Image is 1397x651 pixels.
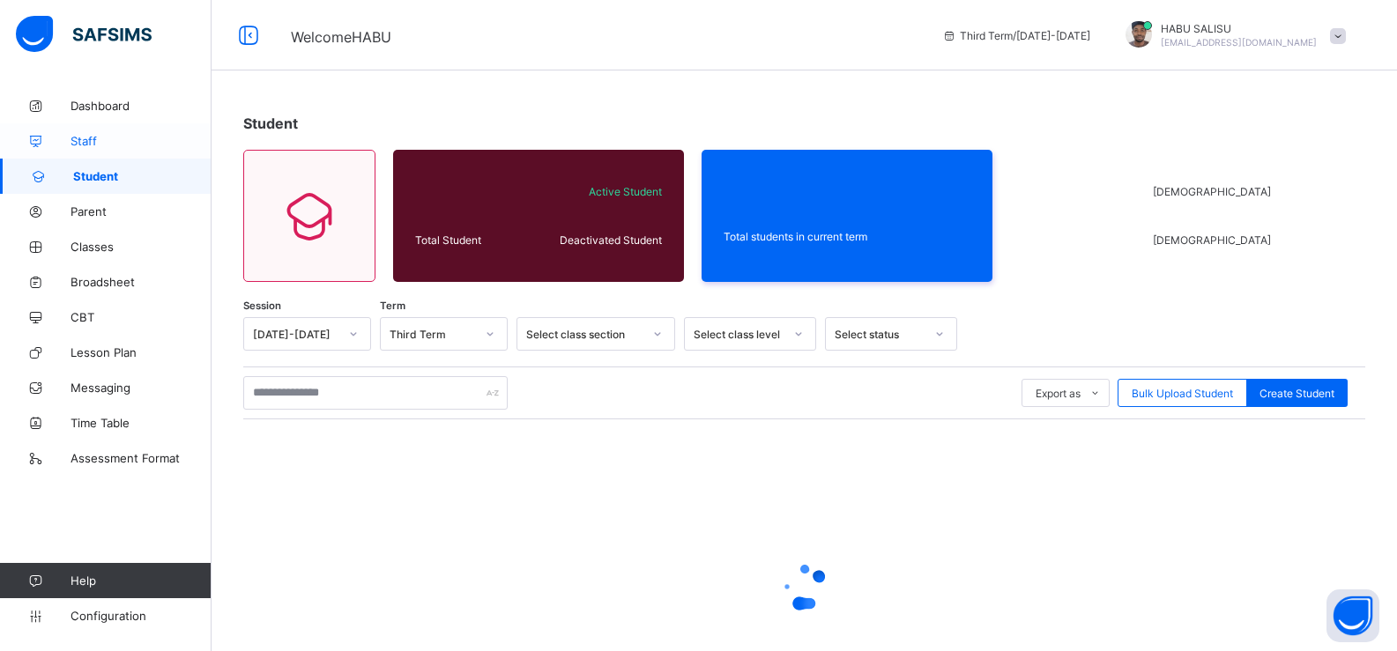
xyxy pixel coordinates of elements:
span: Time Table [71,416,212,430]
span: Student [73,169,212,183]
span: Classes [71,240,212,254]
span: Messaging [71,381,212,395]
img: safsims [16,16,152,53]
div: Select class level [694,328,784,341]
span: Configuration [71,609,211,623]
span: CBT [71,310,212,324]
span: Welcome HABU [291,28,391,46]
span: Session [243,300,281,312]
span: Total students in current term [724,230,970,243]
button: Open asap [1326,589,1379,642]
span: HABU SALISU [1161,22,1317,35]
span: Active Student [537,185,662,198]
span: Lesson Plan [71,345,212,359]
div: Select class section [526,328,643,341]
span: Staff [71,134,212,148]
div: Select status [835,328,925,341]
span: Student [243,115,298,132]
span: Assessment Format [71,451,212,465]
span: [DEMOGRAPHIC_DATA] [1153,185,1279,198]
span: Help [71,573,211,588]
span: [DEMOGRAPHIC_DATA] [1153,233,1279,247]
span: Deactivated Student [537,233,662,247]
div: [DATE]-[DATE] [253,328,338,341]
span: Broadsheet [71,275,212,289]
span: Bulk Upload Student [1132,387,1233,400]
span: Create Student [1260,387,1334,400]
span: Export as [1036,387,1081,400]
span: session/term information [942,29,1090,42]
span: [EMAIL_ADDRESS][DOMAIN_NAME] [1161,37,1317,48]
div: Total Student [411,229,532,251]
span: Term [380,300,405,312]
span: Dashboard [71,99,212,113]
div: Third Term [390,328,475,341]
div: HABUSALISU [1108,21,1355,50]
span: Parent [71,204,212,218]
